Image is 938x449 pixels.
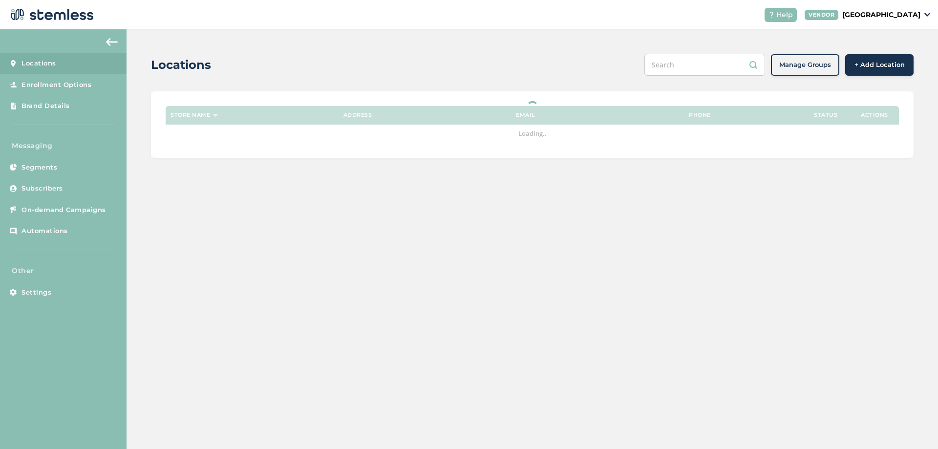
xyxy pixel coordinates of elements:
span: On-demand Campaigns [21,205,106,215]
span: Brand Details [21,101,70,111]
span: Locations [21,59,56,68]
h2: Locations [151,56,211,74]
span: Help [776,10,793,20]
input: Search [644,54,765,76]
button: + Add Location [845,54,914,76]
img: icon_down-arrow-small-66adaf34.svg [924,13,930,17]
span: Enrollment Options [21,80,91,90]
button: Manage Groups [771,54,839,76]
span: Automations [21,226,68,236]
span: + Add Location [854,60,905,70]
span: Manage Groups [779,60,831,70]
img: logo-dark-0685b13c.svg [8,5,94,24]
img: icon-help-white-03924b79.svg [768,12,774,18]
span: Settings [21,288,51,298]
iframe: Chat Widget [889,402,938,449]
p: [GEOGRAPHIC_DATA] [842,10,920,20]
div: VENDOR [805,10,838,20]
span: Segments [21,163,57,172]
span: Subscribers [21,184,63,193]
img: icon-arrow-back-accent-c549486e.svg [106,38,118,46]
